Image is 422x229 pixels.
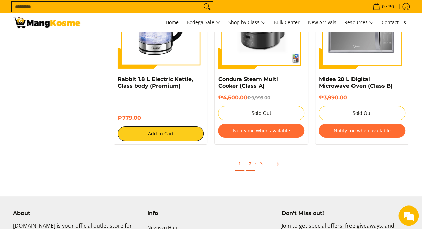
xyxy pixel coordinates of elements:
ul: Pagination [110,155,413,176]
span: Shop by Class [228,18,266,27]
span: 0 [381,4,386,9]
del: ₱9,999.00 [247,95,270,100]
span: Bodega Sale [187,18,220,27]
a: Condura Steam Multi Cooker (Class A) [218,76,278,89]
a: 1 [235,157,244,171]
a: 2 [246,157,255,171]
h4: About [13,210,141,217]
span: Resources [344,18,374,27]
button: Notify me when available [319,124,405,138]
a: Rabbit 1.8 L Electric Kettle, Glass body (Premium) [118,76,193,89]
a: Midea 20 L Digital Microwave Oven (Class B) [319,76,392,89]
h4: Info [147,210,275,217]
button: Sold Out [218,106,304,120]
button: Notify me when available [218,124,304,138]
h4: Don't Miss out! [281,210,409,217]
span: · [255,160,256,167]
span: ₱0 [387,4,395,9]
a: Bodega Sale [183,13,224,32]
span: New Arrivals [308,19,336,26]
span: Contact Us [382,19,406,26]
button: Search [202,2,213,12]
button: Add to Cart [118,126,204,141]
button: Sold Out [319,106,405,120]
h6: ₱4,500.00 [218,94,304,101]
span: · [244,160,246,167]
span: Home [166,19,179,26]
span: Bulk Center [274,19,300,26]
a: 3 [256,157,266,170]
a: Home [162,13,182,32]
a: Bulk Center [270,13,303,32]
a: Resources [341,13,377,32]
nav: Main Menu [87,13,409,32]
h6: ₱3,990.00 [319,94,405,101]
span: • [371,3,396,10]
a: Contact Us [378,13,409,32]
img: Small Appliances l Mang Kosme: Home Appliances Warehouse Sale [13,17,80,28]
h6: ₱779.00 [118,114,204,121]
a: Shop by Class [225,13,269,32]
a: New Arrivals [304,13,340,32]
